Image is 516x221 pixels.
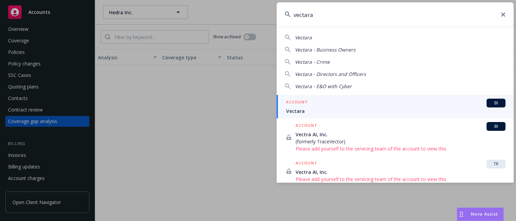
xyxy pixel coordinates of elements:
span: TR [489,161,503,167]
h5: ACCOUNT [286,99,308,107]
h5: ACCOUNT [296,160,317,168]
span: Vectara - Business Owners [295,46,356,53]
span: Vectara [295,34,312,41]
a: ACCOUNTBIVectara [277,95,514,118]
div: Drag to move [457,208,466,221]
span: Vectara - E&O with Cyber [295,83,352,89]
span: (formerly TraceVector) [296,138,506,145]
span: Vectara - Directors and Officers [295,71,366,77]
input: Search... [277,2,514,27]
span: Vectara [286,107,506,115]
span: Vectra AI, Inc. [296,131,506,138]
span: Vectara - Crime [295,59,330,65]
span: Vectra AI, Inc. [296,168,506,176]
span: Nova Assist [471,211,498,217]
span: BI [489,123,503,129]
span: BI [489,100,503,106]
span: Please add yourself to the servicing team of the account to view this. [296,145,506,152]
button: Nova Assist [457,207,504,221]
h5: ACCOUNT [296,122,317,130]
span: Please add yourself to the servicing team of the account to view this. [296,176,506,183]
a: ACCOUNTBIVectra AI, Inc.(formerly TraceVector)Please add yourself to the servicing team of the ac... [277,118,514,156]
a: ACCOUNTTRVectra AI, Inc.Please add yourself to the servicing team of the account to view this. [277,156,514,186]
